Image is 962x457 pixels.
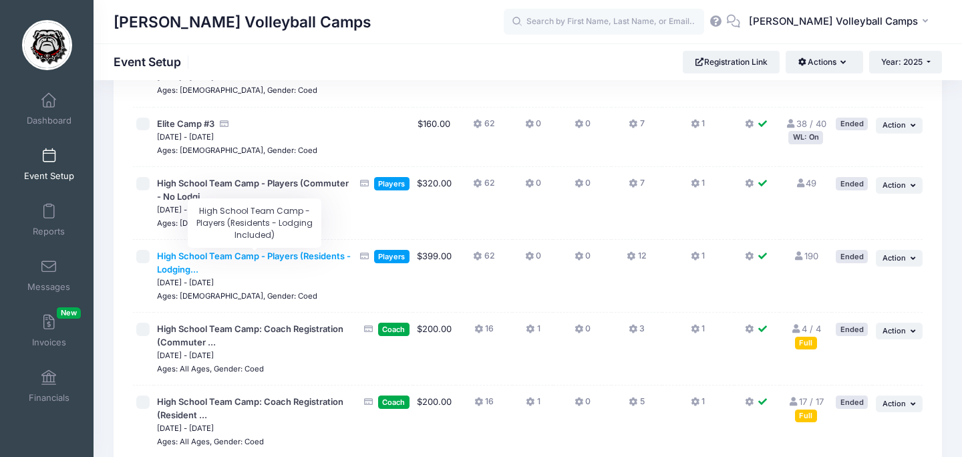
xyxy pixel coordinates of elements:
button: 3 [629,323,645,342]
a: Reports [17,196,81,243]
small: [DATE] - [DATE] [157,132,214,142]
i: Accepting Credit Card Payments [359,179,369,188]
div: Ended [836,118,868,130]
span: New [57,307,81,319]
small: Ages: [DEMOGRAPHIC_DATA], Gender: Coed [157,218,317,228]
small: [DATE] - [DATE] [157,278,214,287]
button: Action [876,250,923,266]
small: Ages: [DEMOGRAPHIC_DATA], Gender: Coed [157,291,317,301]
button: Action [876,396,923,412]
i: Accepting Credit Card Payments [359,252,369,261]
h1: [PERSON_NAME] Volleyball Camps [114,7,371,37]
i: Accepting Credit Card Payments [219,120,230,128]
button: 7 [629,118,644,137]
a: Event Setup [17,141,81,188]
span: Coach [378,396,410,408]
button: Year: 2025 [869,51,942,73]
a: InvoicesNew [17,307,81,354]
button: Action [876,323,923,339]
button: 1 [526,396,540,415]
span: Messages [27,281,70,293]
span: Action [883,120,906,130]
td: $399.00 [413,240,456,313]
button: 1 [691,250,705,269]
span: Event Setup [24,170,74,182]
div: Full [795,410,817,422]
button: 0 [575,323,591,342]
a: Registration Link [683,51,780,73]
td: $320.00 [413,167,456,240]
button: 0 [575,177,591,196]
span: Dashboard [27,115,71,126]
button: 16 [474,396,494,415]
span: Action [883,253,906,263]
button: Action [876,177,923,193]
a: Dashboard [17,86,81,132]
a: Messages [17,252,81,299]
button: 0 [575,250,591,269]
div: Ended [836,250,868,263]
span: Players [374,177,410,190]
button: 1 [526,323,540,342]
div: Ended [836,396,868,408]
button: 1 [691,396,705,415]
button: 0 [575,396,591,415]
small: Ages: All Ages, Gender: Coed [157,437,264,446]
small: Ages: [DEMOGRAPHIC_DATA], Gender: Coed [157,86,317,95]
a: 49 [795,178,816,188]
button: Action [876,118,923,134]
button: 0 [525,118,541,137]
small: Ages: [DEMOGRAPHIC_DATA], Gender: Coed [157,146,317,155]
span: Coach [378,323,410,335]
span: Action [883,399,906,408]
button: 16 [474,323,494,342]
img: Tom Black Volleyball Camps [22,20,72,70]
span: High School Team Camp - Players (Residents - Lodging... [157,251,351,275]
button: 62 [473,250,494,269]
button: 1 [691,323,705,342]
small: [DATE] - [DATE] [157,351,214,360]
small: [DATE] - [DATE] [157,205,214,214]
a: 38 / 40 [785,118,826,129]
span: Action [883,326,906,335]
span: High School Team Camp: Coach Registration (Commuter ... [157,323,343,347]
input: Search by First Name, Last Name, or Email... [504,9,704,35]
button: 7 [629,177,644,196]
small: [DATE] - [DATE] [157,73,214,82]
button: 5 [629,396,644,415]
span: Action [883,180,906,190]
small: [DATE] - [DATE] [157,424,214,433]
span: High School Team Camp - Players (Commuter - No Lodgi... [157,178,349,202]
span: Invoices [32,337,66,348]
div: Ended [836,177,868,190]
span: [PERSON_NAME] Volleyball Camps [749,14,918,29]
button: 0 [525,250,541,269]
div: Ended [836,323,868,335]
button: [PERSON_NAME] Volleyball Camps [740,7,942,37]
td: $160.00 [413,108,456,168]
a: 4 / 4 Full [790,323,820,347]
button: 1 [691,118,705,137]
i: Accepting Credit Card Payments [363,398,373,406]
div: High School Team Camp - Players (Residents - Lodging Included) [188,198,321,248]
span: Reports [33,226,65,237]
td: $200.00 [413,313,456,386]
div: Full [795,337,817,349]
button: 1 [691,177,705,196]
i: Accepting Credit Card Payments [363,325,373,333]
span: Players [374,250,410,263]
span: Financials [29,392,69,404]
button: 12 [627,250,646,269]
a: 17 / 17 Full [788,396,823,420]
button: 62 [473,118,494,137]
button: 0 [575,118,591,137]
span: High School Team Camp: Coach Registration (Resident ... [157,396,343,420]
button: Actions [786,51,862,73]
span: Elite Camp #3 [157,118,214,129]
small: Ages: All Ages, Gender: Coed [157,364,264,373]
div: WL: On [788,131,823,144]
button: 62 [473,177,494,196]
button: 0 [525,177,541,196]
a: Financials [17,363,81,410]
span: Year: 2025 [881,57,923,67]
